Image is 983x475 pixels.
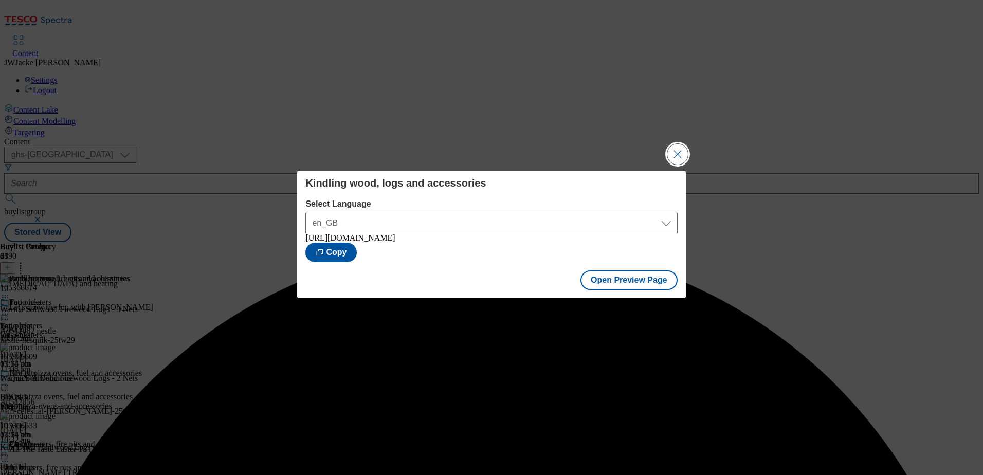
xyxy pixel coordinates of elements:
[305,199,677,209] label: Select Language
[580,270,678,290] button: Open Preview Page
[667,144,688,165] button: Close Modal
[305,233,677,243] div: [URL][DOMAIN_NAME]
[305,177,677,189] h4: Kindling wood, logs and accessories
[297,171,685,298] div: Modal
[305,243,357,262] button: Copy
